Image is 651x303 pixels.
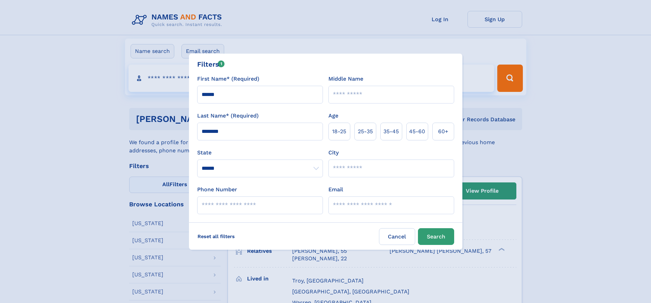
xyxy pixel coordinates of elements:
[197,59,225,69] div: Filters
[328,149,339,157] label: City
[197,75,259,83] label: First Name* (Required)
[197,185,237,194] label: Phone Number
[328,112,338,120] label: Age
[332,127,346,136] span: 18‑25
[418,228,454,245] button: Search
[409,127,425,136] span: 45‑60
[328,185,343,194] label: Email
[383,127,399,136] span: 35‑45
[197,112,259,120] label: Last Name* (Required)
[193,228,239,245] label: Reset all filters
[197,149,323,157] label: State
[379,228,415,245] label: Cancel
[358,127,373,136] span: 25‑35
[328,75,363,83] label: Middle Name
[438,127,448,136] span: 60+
